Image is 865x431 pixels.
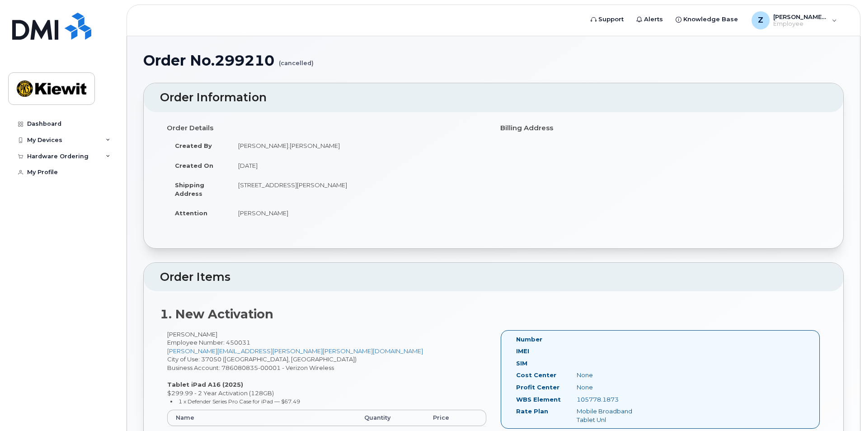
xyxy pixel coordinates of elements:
h2: Order Information [160,91,827,104]
strong: Shipping Address [175,181,204,197]
small: 1 x Defender Series Pro Case for iPad — $67.49 [179,398,300,405]
span: Employee Number: 450031 [167,339,250,346]
td: [DATE] [230,156,487,175]
h1: Order No.299210 [143,52,844,68]
th: Quantity [356,410,425,426]
h4: Billing Address [500,124,820,132]
strong: Created By [175,142,212,149]
div: 105778.1873 [570,395,655,404]
a: [PERSON_NAME][EMAIL_ADDRESS][PERSON_NAME][PERSON_NAME][DOMAIN_NAME] [167,347,423,355]
label: IMEI [516,347,529,355]
td: [STREET_ADDRESS][PERSON_NAME] [230,175,487,203]
label: WBS Element [516,395,561,404]
div: Mobile Broadband Tablet Unl [570,407,655,424]
td: [PERSON_NAME] [230,203,487,223]
h2: Order Items [160,271,827,284]
label: Cost Center [516,371,556,379]
small: (cancelled) [279,52,314,66]
label: SIM [516,359,527,368]
strong: Tablet iPad A16 (2025) [167,381,243,388]
th: Price [425,410,486,426]
strong: 1. New Activation [160,307,273,322]
div: None [570,383,655,392]
th: Name [167,410,356,426]
label: Profit Center [516,383,559,392]
label: Rate Plan [516,407,548,416]
strong: Attention [175,209,207,217]
label: Number [516,335,542,344]
td: [PERSON_NAME].[PERSON_NAME] [230,136,487,156]
strong: Created On [175,162,213,169]
h4: Order Details [167,124,487,132]
div: None [570,371,655,379]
